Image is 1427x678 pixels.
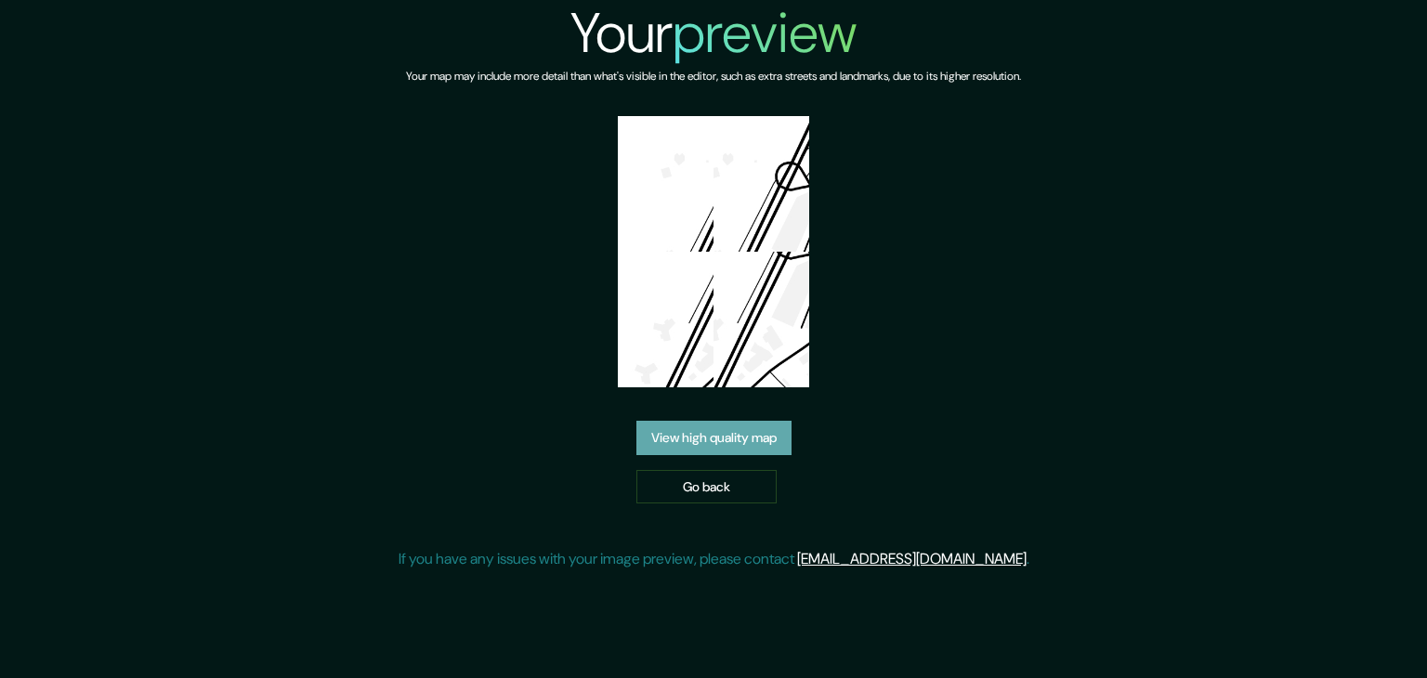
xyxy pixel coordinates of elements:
[636,421,792,455] a: View high quality map
[618,116,810,387] img: created-map-preview
[636,470,777,504] a: Go back
[797,549,1027,568] a: [EMAIL_ADDRESS][DOMAIN_NAME]
[399,548,1029,570] p: If you have any issues with your image preview, please contact .
[406,67,1021,86] h6: Your map may include more detail than what's visible in the editor, such as extra streets and lan...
